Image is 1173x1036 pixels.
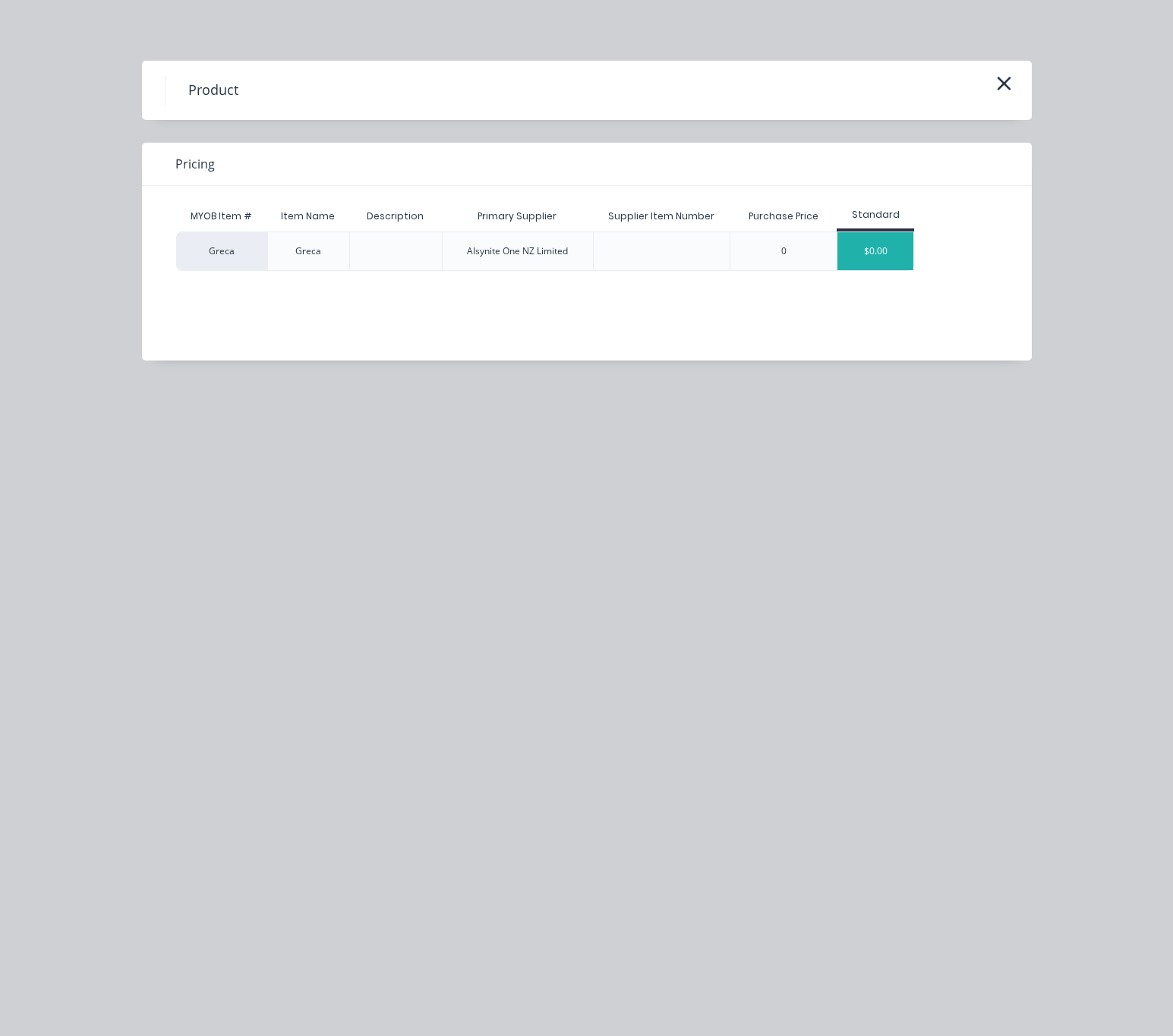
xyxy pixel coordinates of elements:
[467,244,568,258] div: Alsynite One NZ Limited
[736,197,831,235] div: Purchase Price
[355,197,436,235] div: Description
[596,197,727,235] div: Supplier Item Number
[176,201,267,231] div: MYOB Item #
[269,197,347,235] div: Item Name
[165,76,261,105] h4: Product
[781,244,787,258] div: 0
[295,244,321,258] div: Greca
[837,232,913,270] div: $0.00
[837,208,914,222] div: Standard
[175,155,215,173] span: Pricing
[176,231,267,271] div: Greca
[465,197,569,235] div: Primary Supplier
